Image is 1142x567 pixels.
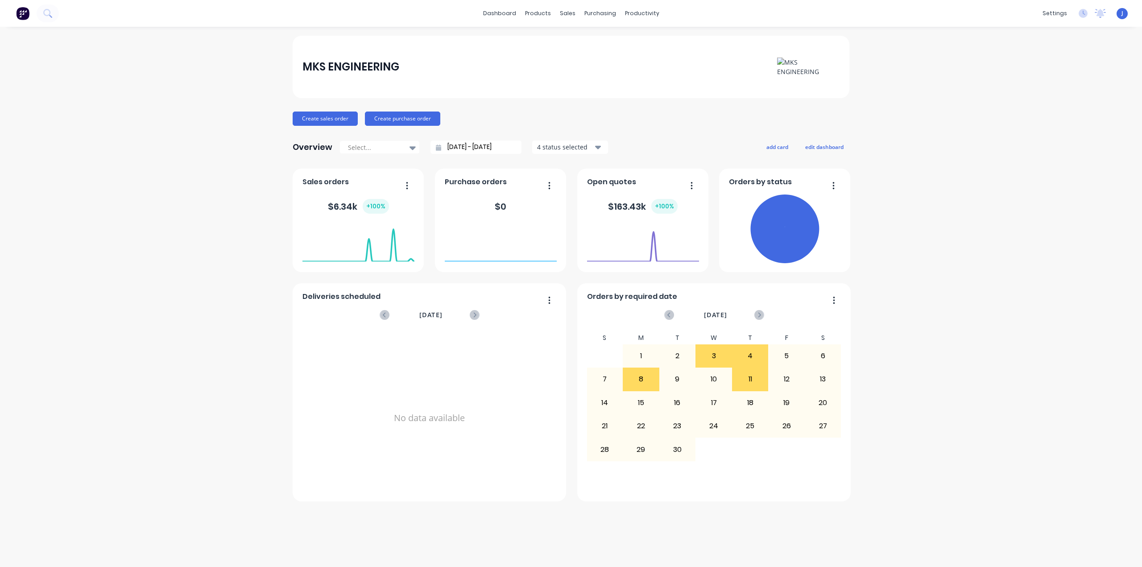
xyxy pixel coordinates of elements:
span: [DATE] [419,310,443,320]
div: MKS ENGINEERING [302,58,399,76]
div: 13 [805,368,841,390]
div: 2 [660,345,695,367]
span: Purchase orders [445,177,507,187]
div: 5 [769,345,804,367]
button: Create sales order [293,112,358,126]
div: 22 [623,415,659,437]
div: products [521,7,555,20]
div: S [587,331,623,344]
button: edit dashboard [799,141,849,153]
img: Factory [16,7,29,20]
div: 7 [587,368,623,390]
div: Overview [293,138,332,156]
div: T [732,331,769,344]
div: W [695,331,732,344]
button: Create purchase order [365,112,440,126]
img: MKS ENGINEERING [777,58,840,76]
div: 8 [623,368,659,390]
div: purchasing [580,7,621,20]
div: 28 [587,438,623,460]
div: 3 [696,345,732,367]
div: 10 [696,368,732,390]
div: 27 [805,415,841,437]
div: $ 6.34k [328,199,389,214]
div: 9 [660,368,695,390]
div: sales [555,7,580,20]
div: productivity [621,7,664,20]
div: 4 [732,345,768,367]
span: J [1121,9,1123,17]
div: 26 [769,415,804,437]
span: [DATE] [704,310,727,320]
div: 21 [587,415,623,437]
div: 11 [732,368,768,390]
div: 4 status selected [537,142,593,152]
div: 30 [660,438,695,460]
div: 1 [623,345,659,367]
button: add card [761,141,794,153]
span: Open quotes [587,177,636,187]
div: 12 [769,368,804,390]
div: 16 [660,392,695,414]
div: 23 [660,415,695,437]
button: 4 status selected [532,141,608,154]
div: T [659,331,696,344]
div: 15 [623,392,659,414]
div: 6 [805,345,841,367]
span: Orders by required date [587,291,677,302]
div: $ 0 [495,200,506,213]
div: 17 [696,392,732,414]
a: dashboard [479,7,521,20]
div: 25 [732,415,768,437]
span: Orders by status [729,177,792,187]
div: + 100 % [363,199,389,214]
div: 29 [623,438,659,460]
div: 20 [805,392,841,414]
div: S [805,331,841,344]
div: 24 [696,415,732,437]
div: 19 [769,392,804,414]
div: $ 163.43k [608,199,678,214]
span: Deliveries scheduled [302,291,381,302]
div: M [623,331,659,344]
div: F [768,331,805,344]
div: 14 [587,392,623,414]
div: 18 [732,392,768,414]
span: Sales orders [302,177,349,187]
div: + 100 % [651,199,678,214]
div: settings [1038,7,1072,20]
div: No data available [302,331,557,505]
